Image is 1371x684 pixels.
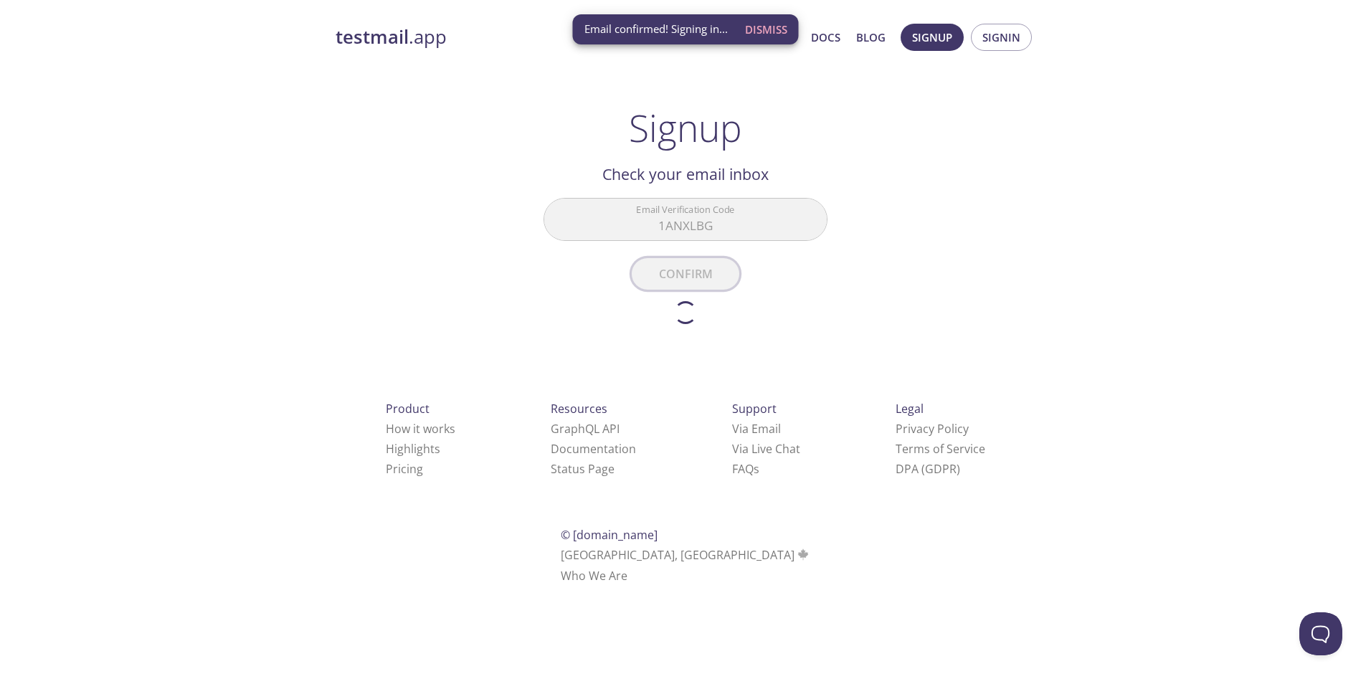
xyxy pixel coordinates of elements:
a: Docs [811,28,840,47]
span: Dismiss [745,20,787,39]
strong: testmail [336,24,409,49]
span: Signin [982,28,1020,47]
h2: Check your email inbox [544,162,827,186]
a: Highlights [386,441,440,457]
a: Pricing [386,461,423,477]
span: Product [386,401,430,417]
a: Status Page [551,461,615,477]
a: Who We Are [561,568,627,584]
a: Documentation [551,441,636,457]
span: Support [732,401,777,417]
a: Privacy Policy [896,421,969,437]
button: Signin [971,24,1032,51]
span: Resources [551,401,607,417]
a: GraphQL API [551,421,620,437]
a: testmail.app [336,25,673,49]
a: Via Email [732,421,781,437]
span: Email confirmed! Signing in... [584,22,728,37]
span: s [754,461,759,477]
a: Terms of Service [896,441,985,457]
a: DPA (GDPR) [896,461,960,477]
span: [GEOGRAPHIC_DATA], [GEOGRAPHIC_DATA] [561,547,811,563]
a: How it works [386,421,455,437]
a: Blog [856,28,886,47]
iframe: Help Scout Beacon - Open [1299,612,1342,655]
button: Dismiss [739,16,793,43]
a: FAQ [732,461,759,477]
span: Signup [912,28,952,47]
a: Via Live Chat [732,441,800,457]
span: © [DOMAIN_NAME] [561,527,658,543]
span: Legal [896,401,924,417]
button: Signup [901,24,964,51]
h1: Signup [629,106,742,149]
